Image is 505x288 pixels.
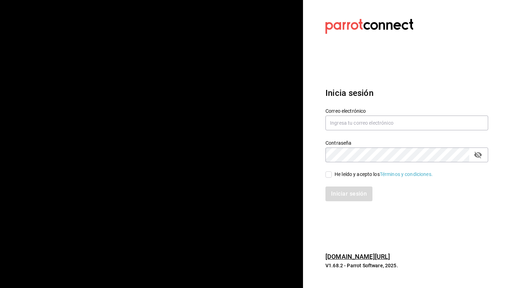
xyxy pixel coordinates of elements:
[325,253,390,260] a: [DOMAIN_NAME][URL]
[325,140,488,145] label: Contraseña
[380,171,433,177] a: Términos y condiciones.
[325,108,488,113] label: Correo electrónico
[325,116,488,130] input: Ingresa tu correo electrónico
[472,149,484,161] button: passwordField
[325,87,488,99] h3: Inicia sesión
[335,171,433,178] div: He leído y acepto los
[325,262,488,269] p: V1.68.2 - Parrot Software, 2025.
